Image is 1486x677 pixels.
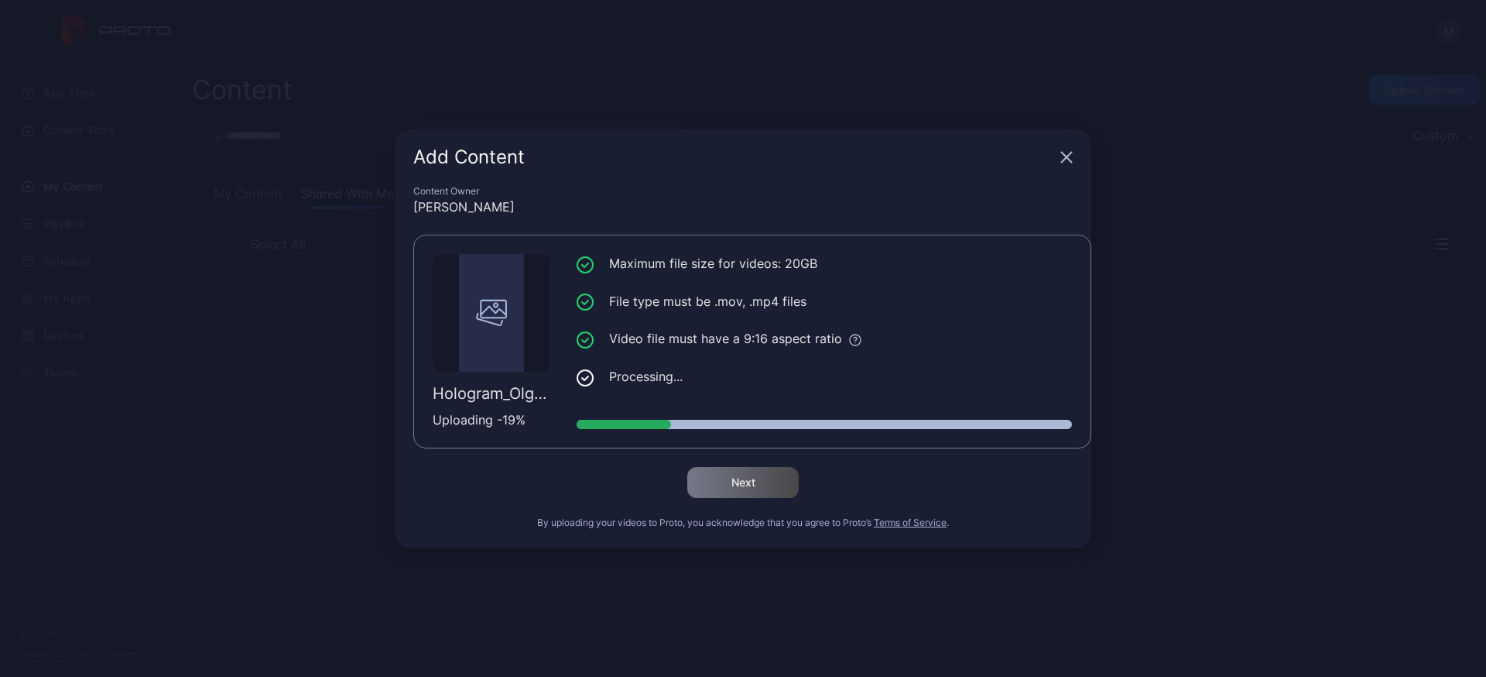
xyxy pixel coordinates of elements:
[413,198,1073,216] div: [PERSON_NAME]
[577,254,1072,273] li: Maximum file size for videos: 20GB
[413,185,1073,198] div: Content Owner
[731,476,755,489] div: Next
[433,411,550,429] div: Uploading - 19 %
[413,148,1054,167] div: Add Content
[687,467,799,498] button: Next
[413,517,1073,529] div: By uploading your videos to Proto, you acknowledge that you agree to Proto’s .
[433,384,550,403] div: Hologram_Olga.mp4
[577,367,1072,387] li: Processing...
[577,292,1072,311] li: File type must be .mov, .mp4 files
[874,517,947,529] button: Terms of Service
[577,329,1072,349] li: Video file must have a 9:16 aspect ratio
